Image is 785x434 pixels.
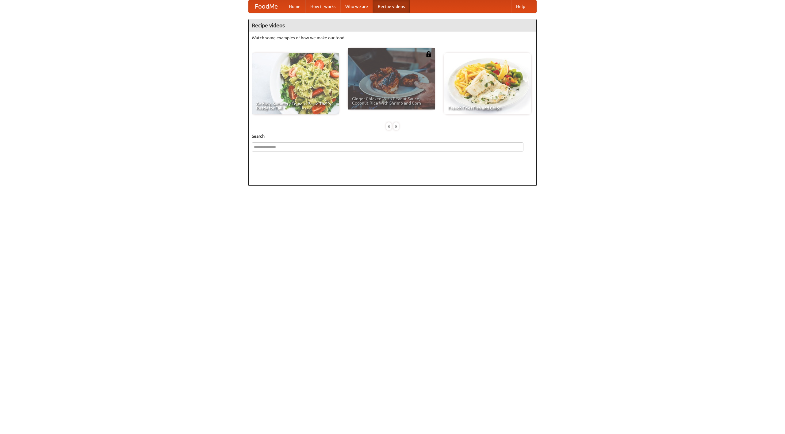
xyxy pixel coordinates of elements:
[252,35,533,41] p: Watch some examples of how we make our food!
[249,0,284,13] a: FoodMe
[393,122,399,130] div: »
[444,53,531,114] a: French Fries Fish and Chips
[426,51,432,57] img: 483408.png
[284,0,305,13] a: Home
[373,0,410,13] a: Recipe videos
[340,0,373,13] a: Who we are
[511,0,530,13] a: Help
[448,106,527,110] span: French Fries Fish and Chips
[256,102,335,110] span: An Easy, Summery Tomato Pasta That's Ready for Fall
[252,133,533,139] h5: Search
[252,53,339,114] a: An Easy, Summery Tomato Pasta That's Ready for Fall
[249,19,536,32] h4: Recipe videos
[305,0,340,13] a: How it works
[386,122,392,130] div: «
